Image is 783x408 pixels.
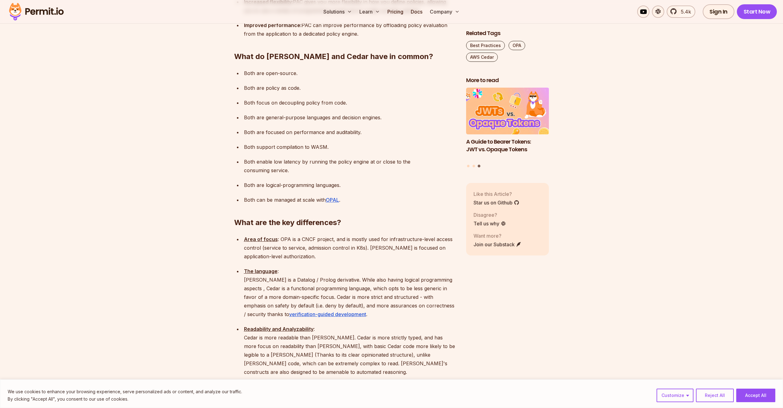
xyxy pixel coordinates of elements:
[473,232,521,240] p: Want more?
[289,311,366,317] a: verification-guided development
[467,165,469,167] button: Go to slide 1
[244,98,456,107] p: Both focus on decoupling policy from code.
[244,181,456,189] p: Both are logical-programming languages.
[244,196,456,204] p: Both can be managed at scale with .
[6,1,66,22] img: Permit logo
[8,395,242,403] p: By clicking "Accept All", you consent to our use of cookies.
[466,88,549,135] img: A Guide to Bearer Tokens: JWT vs. Opaque Tokens
[321,6,354,18] button: Solutions
[244,113,456,122] p: Both are general-purpose languages and decision engines.
[466,41,505,50] a: Best Practices
[473,199,519,206] a: Star us on Github
[244,326,314,332] strong: Readability and Analyzability
[473,165,475,167] button: Go to slide 2
[244,235,456,261] p: : OPA is a CNCF project, and is mostly used for infrastructure-level access control (service to s...
[466,30,549,37] h2: Related Tags
[737,4,777,19] a: Start Now
[466,138,549,153] h3: A Guide to Bearer Tokens: JWT vs. Opaque Tokens
[244,325,456,376] p: : Cedar is more readable than [PERSON_NAME]. Cedar is more strictly typed, and has more focus on ...
[466,88,549,168] div: Posts
[8,388,242,395] p: We use cookies to enhance your browsing experience, serve personalized ads or content, and analyz...
[234,193,456,228] h2: What are the key differences?
[357,6,382,18] button: Learn
[244,84,456,92] p: Both are policy as code.
[244,22,302,28] strong: Improved performance:
[326,197,339,203] a: OPAL
[244,268,278,274] strong: The language
[466,88,549,161] a: A Guide to Bearer Tokens: JWT vs. Opaque TokensA Guide to Bearer Tokens: JWT vs. Opaque Tokens
[667,6,695,18] a: 5.4k
[466,88,549,161] li: 3 of 3
[244,21,456,38] p: PAC can improve performance by offloading policy evaluation from the application to a dedicated p...
[677,8,691,15] span: 5.4k
[427,6,462,18] button: Company
[385,6,406,18] a: Pricing
[234,27,456,61] h2: What do [PERSON_NAME] and Cedar have in common?
[244,128,456,137] p: Both are focused on performance and auditability.
[478,165,481,168] button: Go to slide 3
[408,6,425,18] a: Docs
[696,389,734,402] button: Reject All
[244,69,456,77] p: Both are open-source.
[244,267,456,319] p: : [PERSON_NAME] is a Datalog / Prolog derivative. While also having logical programming aspects ,...
[466,77,549,84] h2: More to read
[736,389,775,402] button: Accept All
[244,157,456,175] p: Both enable low latency by running the policy engine at or close to the consuming service.
[509,41,525,50] a: OPA
[466,53,498,62] a: AWS Cedar
[473,211,506,219] p: Disagree?
[473,220,506,227] a: Tell us why
[244,143,456,151] p: Both support compilation to WASM.
[473,190,519,198] p: Like this Article?
[703,4,734,19] a: Sign In
[244,236,278,242] strong: Area of focus
[473,241,521,248] a: Join our Substack
[657,389,693,402] button: Customize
